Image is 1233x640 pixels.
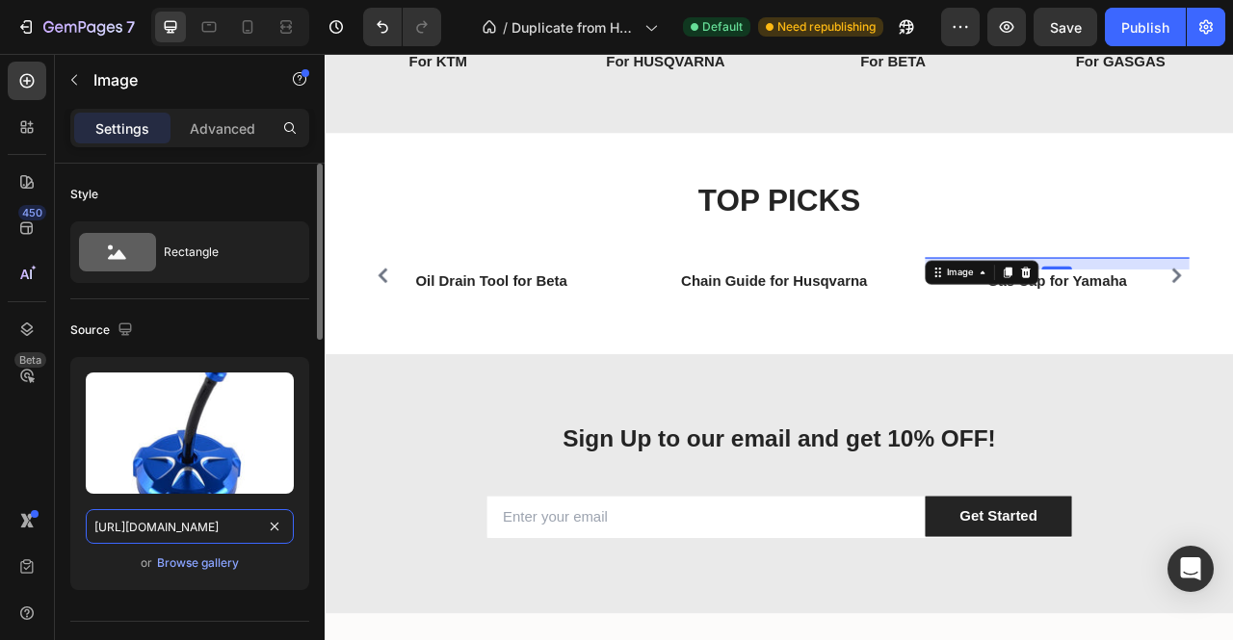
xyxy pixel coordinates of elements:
[93,68,257,91] p: Image
[702,18,743,36] span: Default
[787,269,828,287] div: Image
[777,18,876,36] span: Need republishing
[70,318,137,344] div: Source
[8,8,144,46] button: 7
[1167,546,1214,592] div: Open Intercom Messenger
[44,276,378,304] p: Oil Drain Tool for Beta
[302,473,853,506] span: Sign Up to our email and get 10% OFF!
[1034,8,1097,46] button: Save
[156,553,240,573] button: Browse gallery
[807,576,905,601] div: Get Started
[764,563,950,614] button: Get Started
[453,279,690,299] a: Chain Guide for Husqvarna
[1067,267,1098,297] button: Carousel Next Arrow
[1121,17,1169,38] div: Publish
[157,554,239,572] div: Browse gallery
[18,205,46,220] div: 450
[126,15,135,38] p: 7
[503,17,508,38] span: /
[512,17,637,38] span: Duplicate from Homepage
[141,551,152,575] span: or
[14,159,1141,213] h2: TOP PICKS
[1105,8,1186,46] button: Publish
[363,8,441,46] div: Undo/Redo
[86,372,294,494] img: preview-image
[14,352,46,368] div: Beta
[95,118,149,139] p: Settings
[842,279,1019,299] a: Gas Cap for Yamaha
[164,230,281,274] div: Rectangle
[86,509,294,544] input: https://example.com/image.jpg
[206,563,764,616] input: Enter your email
[58,267,89,297] button: Carousel Back Arrow
[1050,19,1082,36] span: Save
[325,54,1233,640] iframe: Design area
[70,186,98,203] div: Style
[190,118,255,139] p: Advanced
